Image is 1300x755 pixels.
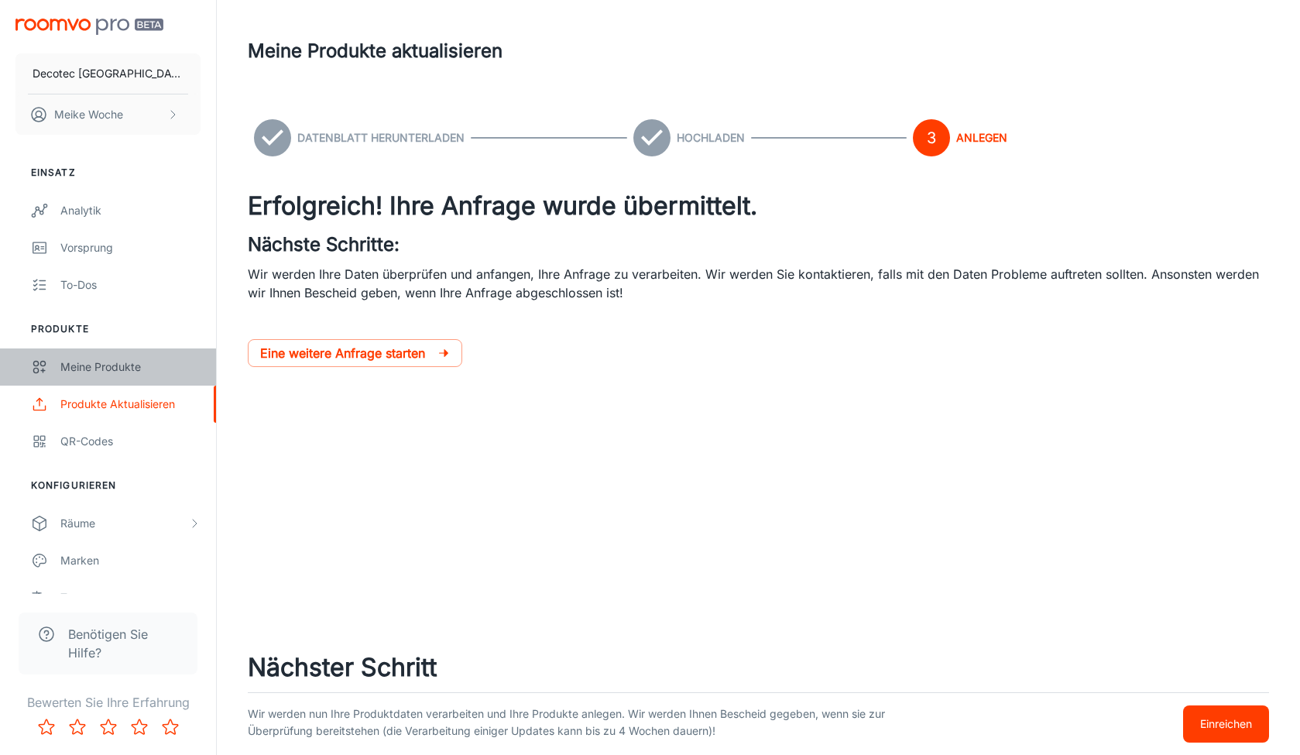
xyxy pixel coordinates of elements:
div: Meine Produkte [60,359,201,376]
p: Wir werden Ihre Daten überprüfen und anfangen, Ihre Anfrage zu verarbeiten. Wir werden Sie kontak... [248,265,1269,302]
h6: Hochladen [677,129,745,146]
text: 3 [927,129,936,147]
h2: Erfolgreich! Ihre Anfrage wurde übermittelt. [248,187,1269,225]
p: Decotec [GEOGRAPHIC_DATA] [33,65,184,82]
button: Eine weitere Anfrage starten [248,339,462,367]
h1: Meine Produkte aktualisieren [248,37,503,65]
div: QR-Codes [60,433,201,450]
p: Meike Woche [54,106,123,123]
button: Decotec [GEOGRAPHIC_DATA] [15,53,201,94]
h6: Datenblatt herunterladen [297,129,465,146]
div: Produkte aktualisieren [60,396,201,413]
div: Analytik [60,202,201,219]
img: Roomvo PRO Beta [15,19,163,35]
button: Meike Woche [15,94,201,135]
div: Räume [60,515,188,532]
p: Eine weitere Anfrage starten [260,344,437,362]
div: To-dos [60,276,201,293]
h6: Anlegen [956,129,1007,146]
div: Vorsprung [60,239,201,256]
p: Nächste Schritte: [248,231,1269,259]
